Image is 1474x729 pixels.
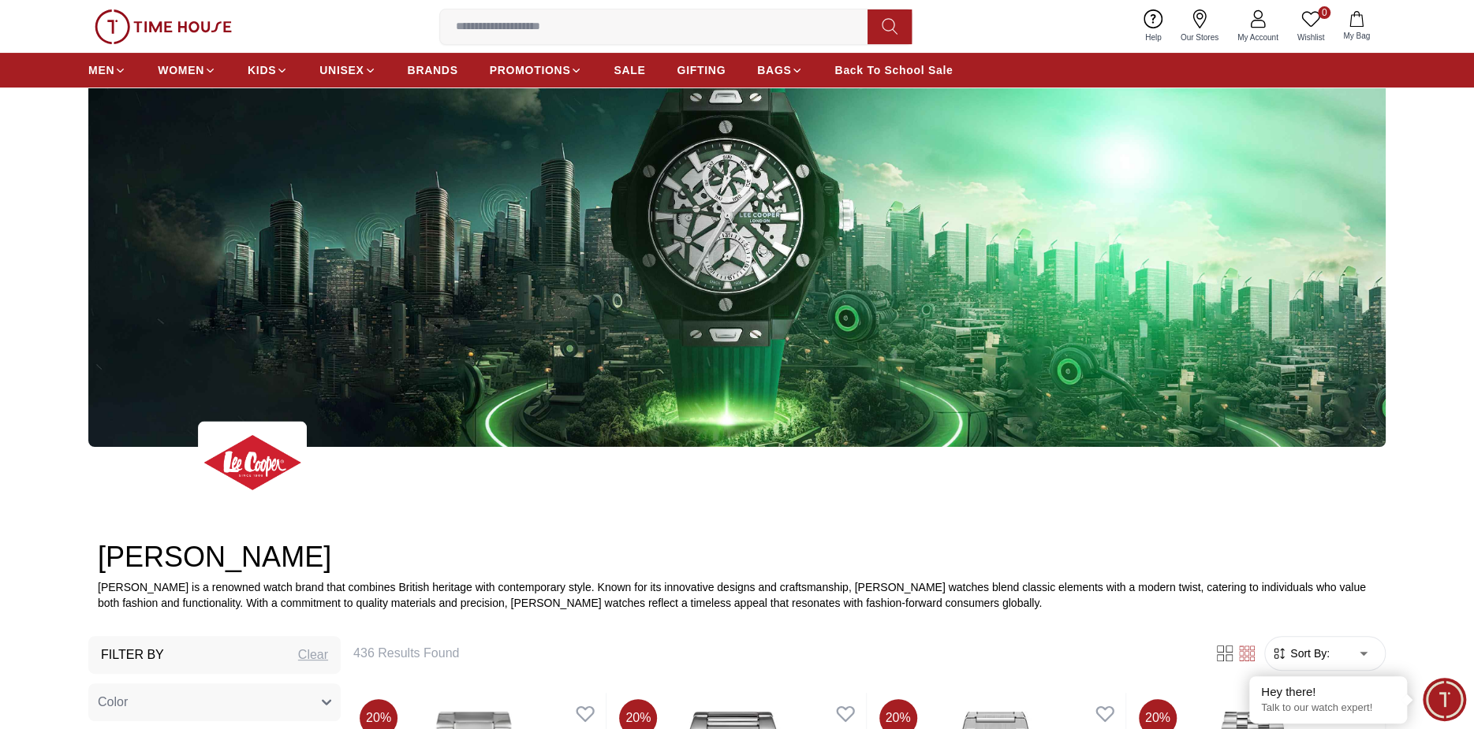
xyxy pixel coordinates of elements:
[1337,30,1376,42] span: My Bag
[408,62,458,78] span: BRANDS
[88,62,114,78] span: MEN
[158,56,216,84] a: WOMEN
[353,644,1195,663] h6: 436 Results Found
[248,56,288,84] a: KIDS
[198,421,307,504] img: ...
[834,56,953,84] a: Back To School Sale
[1174,32,1225,43] span: Our Stores
[101,645,164,664] h3: Filter By
[319,56,375,84] a: UNISEX
[614,62,645,78] span: SALE
[1231,32,1285,43] span: My Account
[1261,701,1395,715] p: Talk to our watch expert!
[1271,645,1330,661] button: Sort By:
[98,693,128,712] span: Color
[490,62,571,78] span: PROMOTIONS
[98,579,1376,611] p: [PERSON_NAME] is a renowned watch brand that combines British heritage with contemporary style. K...
[1334,8,1379,45] button: My Bag
[1423,678,1466,721] div: Chat Widget
[1291,32,1330,43] span: Wishlist
[98,541,1376,573] h2: [PERSON_NAME]
[757,56,803,84] a: BAGS
[677,56,726,84] a: GIFTING
[1318,6,1330,19] span: 0
[408,56,458,84] a: BRANDS
[1136,6,1171,46] a: Help
[834,62,953,78] span: Back To School Sale
[319,62,364,78] span: UNISEX
[88,683,341,721] button: Color
[1261,684,1395,700] div: Hey there!
[1171,6,1228,46] a: Our Stores
[88,56,126,84] a: MEN
[757,62,791,78] span: BAGS
[158,62,204,78] span: WOMEN
[677,62,726,78] span: GIFTING
[1287,645,1330,661] span: Sort By:
[95,9,232,44] img: ...
[248,62,276,78] span: KIDS
[1139,32,1168,43] span: Help
[1288,6,1334,46] a: 0Wishlist
[614,56,645,84] a: SALE
[490,56,583,84] a: PROMOTIONS
[298,645,328,664] div: Clear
